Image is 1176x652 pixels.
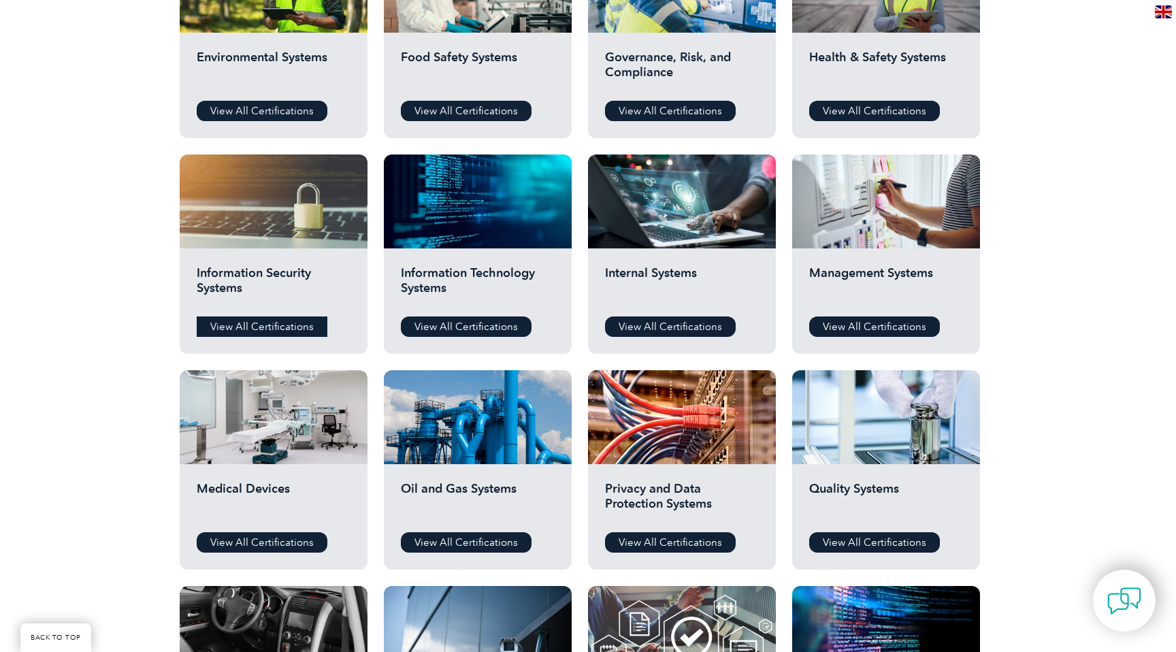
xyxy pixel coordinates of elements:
[197,532,327,553] a: View All Certifications
[809,316,940,337] a: View All Certifications
[401,265,555,306] h2: Information Technology Systems
[809,532,940,553] a: View All Certifications
[197,50,350,91] h2: Environmental Systems
[809,481,963,522] h2: Quality Systems
[197,101,327,121] a: View All Certifications
[401,101,532,121] a: View All Certifications
[197,481,350,522] h2: Medical Devices
[401,532,532,553] a: View All Certifications
[605,532,736,553] a: View All Certifications
[809,50,963,91] h2: Health & Safety Systems
[809,101,940,121] a: View All Certifications
[605,481,759,522] h2: Privacy and Data Protection Systems
[605,50,759,91] h2: Governance, Risk, and Compliance
[1107,584,1141,618] img: contact-chat.png
[401,316,532,337] a: View All Certifications
[1155,5,1172,18] img: en
[605,101,736,121] a: View All Certifications
[197,265,350,306] h2: Information Security Systems
[401,481,555,522] h2: Oil and Gas Systems
[401,50,555,91] h2: Food Safety Systems
[809,265,963,306] h2: Management Systems
[605,316,736,337] a: View All Certifications
[605,265,759,306] h2: Internal Systems
[20,623,91,652] a: BACK TO TOP
[197,316,327,337] a: View All Certifications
